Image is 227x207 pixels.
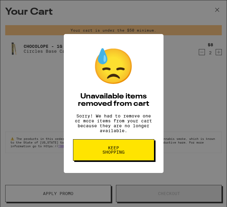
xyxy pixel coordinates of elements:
h2: Unavailable items removed from cart [73,93,154,108]
p: Sorry! We had to remove one or more items from your cart because they are no longer available. [73,113,154,133]
button: Keep Shopping [73,139,154,161]
span: Keep Shopping [98,146,129,154]
div: 😓 [92,46,135,87]
span: Hi. Need any help? [4,4,44,9]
